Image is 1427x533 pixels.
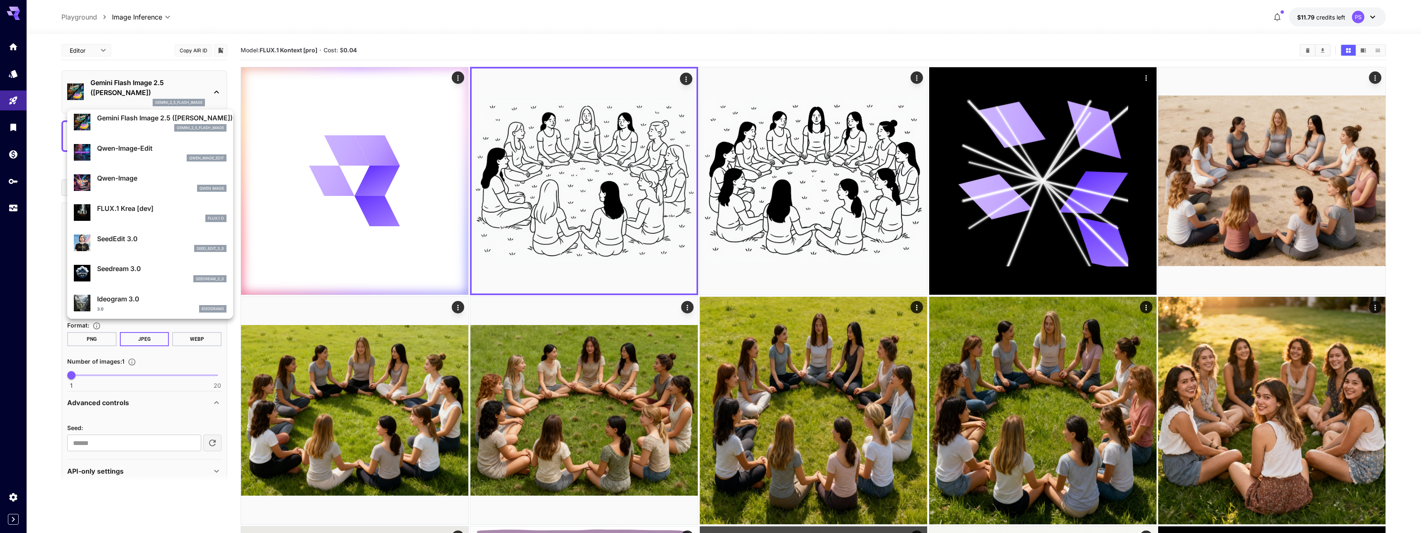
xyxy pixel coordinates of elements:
p: qwen_image_edit [189,155,224,161]
p: 3.0 [97,306,104,312]
p: seed_edit_3_0 [197,246,224,252]
p: FLUX.1 Krea [dev] [97,203,226,213]
p: gemini_2_5_flash_image [177,125,224,131]
div: Qwen-ImageQwen Image [74,170,226,195]
p: Qwen Image [200,186,224,191]
p: Seedream 3.0 [97,264,226,274]
p: Ideogram 3.0 [97,294,226,304]
p: Qwen-Image [97,173,226,183]
p: FLUX.1 D [208,215,224,221]
div: Ideogram 3.03.0ideogram3 [74,291,226,316]
p: Gemini Flash Image 2.5 ([PERSON_NAME]) [97,113,226,123]
div: SeedEdit 3.0seed_edit_3_0 [74,230,226,256]
div: Seedream 3.0seedream_3_0 [74,260,226,286]
p: Qwen-Image-Edit [97,143,226,153]
p: ideogram3 [202,306,224,312]
div: Gemini Flash Image 2.5 ([PERSON_NAME])gemini_2_5_flash_image [74,110,226,135]
p: SeedEdit 3.0 [97,234,226,244]
p: seedream_3_0 [196,276,224,282]
div: FLUX.1 Krea [dev]FLUX.1 D [74,200,226,225]
div: Qwen-Image-Editqwen_image_edit [74,140,226,165]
